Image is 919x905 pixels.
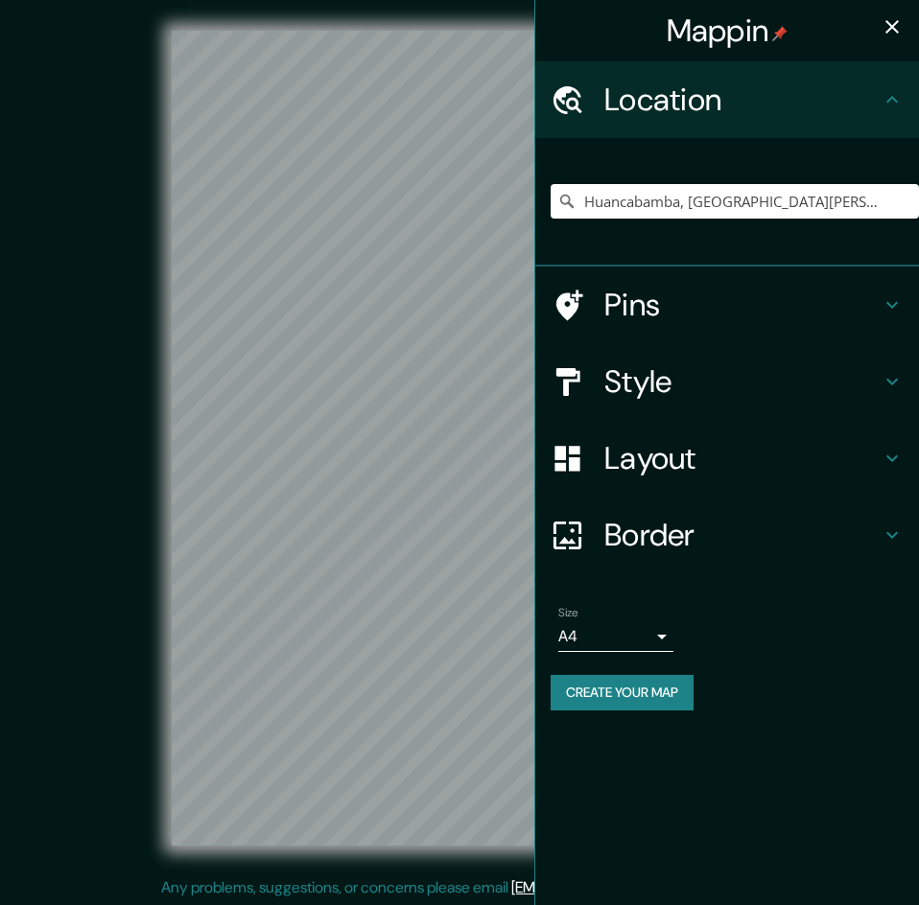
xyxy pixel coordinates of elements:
[161,876,751,899] p: Any problems, suggestions, or concerns please email .
[667,12,789,50] h4: Mappin
[772,26,788,41] img: pin-icon.png
[535,61,919,138] div: Location
[511,877,748,897] a: [EMAIL_ADDRESS][DOMAIN_NAME]
[535,343,919,420] div: Style
[558,621,673,652] div: A4
[172,31,748,846] canvas: Map
[535,267,919,343] div: Pins
[551,675,694,710] button: Create your map
[604,81,881,119] h4: Location
[748,830,898,884] iframe: Help widget launcher
[604,362,881,401] h4: Style
[604,439,881,477] h4: Layout
[558,605,578,621] label: Size
[535,497,919,573] div: Border
[535,420,919,497] div: Layout
[604,286,881,324] h4: Pins
[604,516,881,554] h4: Border
[551,184,919,219] input: Pick your city or area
